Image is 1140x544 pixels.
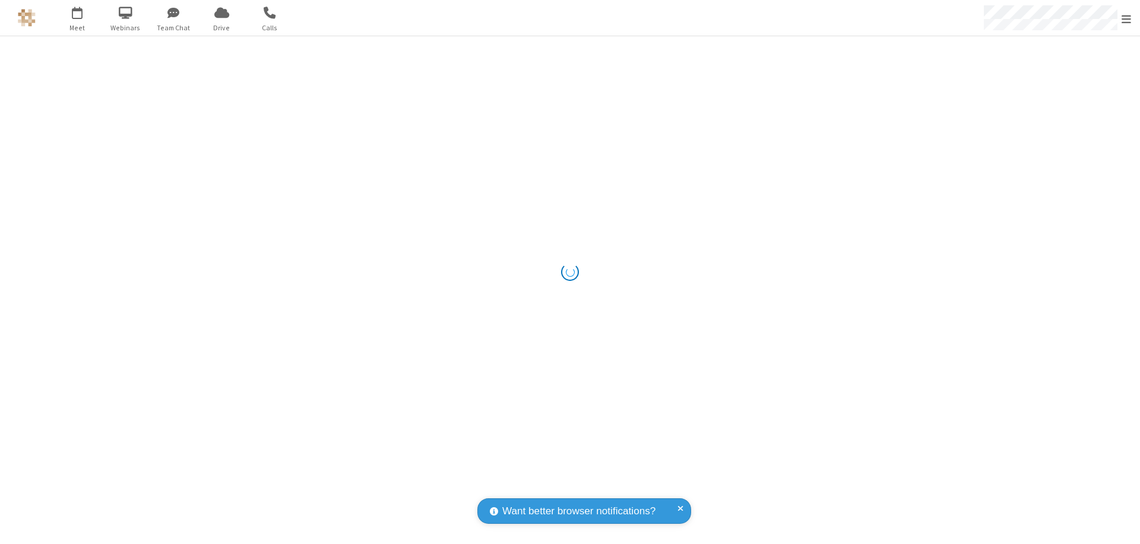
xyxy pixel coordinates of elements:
[502,504,655,519] span: Want better browser notifications?
[199,23,244,33] span: Drive
[151,23,196,33] span: Team Chat
[18,9,36,27] img: QA Selenium DO NOT DELETE OR CHANGE
[248,23,292,33] span: Calls
[55,23,100,33] span: Meet
[103,23,148,33] span: Webinars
